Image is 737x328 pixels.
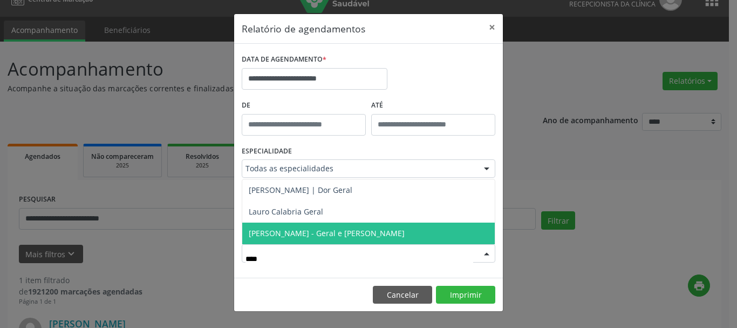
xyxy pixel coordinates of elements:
span: [PERSON_NAME] - Geral e [PERSON_NAME] [249,228,405,238]
label: ESPECIALIDADE [242,143,292,160]
label: De [242,97,366,114]
button: Imprimir [436,286,495,304]
button: Close [481,14,503,41]
span: Todas as especialidades [245,163,473,174]
span: [PERSON_NAME] | Dor Geral [249,185,352,195]
h5: Relatório de agendamentos [242,22,365,36]
label: ATÉ [371,97,495,114]
label: DATA DE AGENDAMENTO [242,51,326,68]
button: Cancelar [373,286,432,304]
span: Lauro Calabria Geral [249,206,323,217]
